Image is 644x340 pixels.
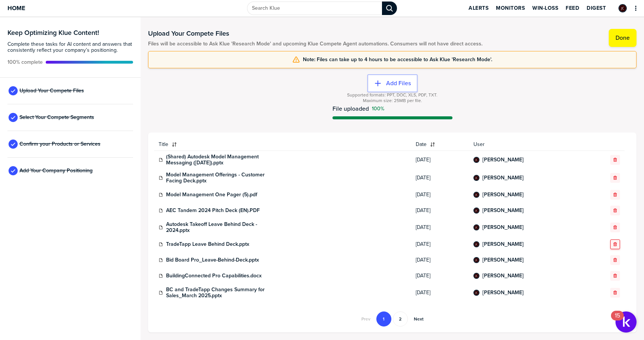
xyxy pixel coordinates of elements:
button: Title [154,138,411,150]
div: Jady Chan [473,157,479,163]
span: [DATE] [416,224,464,230]
div: Jady Chan [473,257,479,263]
a: [PERSON_NAME] [482,257,524,263]
a: [PERSON_NAME] [482,175,524,181]
span: [DATE] [416,192,464,198]
button: Add Files [367,74,418,92]
a: BuildingConnected Pro Capabilities.docx [166,273,262,279]
a: [PERSON_NAME] [482,192,524,198]
a: [PERSON_NAME] [482,273,524,279]
span: Add Your Company Positioning [19,168,93,174]
span: Active [7,59,43,65]
button: Go to previous page [357,311,375,326]
span: [DATE] [416,290,464,296]
div: Jady Chan [473,273,479,279]
span: [DATE] [416,175,464,181]
div: Jady Chan [473,241,479,247]
label: Done [616,34,630,42]
input: Search Klue [247,2,382,15]
button: Go to page 2 [393,311,408,326]
label: Add Files [386,80,411,87]
span: Upload Your Compete Files [19,88,84,94]
span: Home [7,5,25,11]
span: Note: Files can take up to 4 hours to be accessible to Ask Klue 'Research Mode'. [303,57,492,63]
h1: Upload Your Compete Files [148,29,482,38]
span: Supported formats: PPT, DOC, XLS, PDF, TXT. [347,92,437,98]
a: Bid Board Pro_Leave-Behind-Deck.pptx [166,257,259,263]
img: b032c0713a3d62fa30159cfff5026988-sml.png [474,208,479,213]
span: [DATE] [416,241,464,247]
h3: Keep Optimizing Klue Content! [7,29,133,36]
img: b032c0713a3d62fa30159cfff5026988-sml.png [474,193,479,197]
button: Open Resource Center, 15 new notifications [616,311,637,332]
span: Digest [587,5,606,11]
nav: Pagination Navigation [356,311,429,326]
div: Jady Chan [473,224,479,230]
button: Go to next page [409,311,428,326]
a: [PERSON_NAME] [482,157,524,163]
a: BC and TradeTapp Changes Summary for Sales_March 2025.pptx [166,287,279,299]
a: Model Management Offerings - Customer Facing Deck.pptx [166,172,279,184]
span: Monitors [496,5,525,11]
a: AEC Tandem 2024 Pitch Deck (EN).PDF [166,208,260,214]
div: Jady Chan [473,175,479,181]
span: Alerts [469,5,488,11]
button: Done [609,29,637,47]
span: Date [416,141,427,147]
div: Jady Chan [473,208,479,214]
a: Model Management One Pager (5).pdf [166,192,257,198]
a: [PERSON_NAME] [482,224,524,230]
span: Feed [566,5,579,11]
div: Jady Chan [619,4,627,12]
span: Title [159,141,168,147]
img: b032c0713a3d62fa30159cfff5026988-sml.png [619,5,626,12]
button: Date [411,138,469,150]
span: Select Your Compete Segments [19,114,94,120]
a: Edit Profile [618,3,628,13]
div: Jady Chan [473,192,479,198]
div: 15 [615,316,620,325]
img: b032c0713a3d62fa30159cfff5026988-sml.png [474,176,479,180]
span: [DATE] [416,157,464,163]
span: [DATE] [416,273,464,279]
a: [PERSON_NAME] [482,241,524,247]
a: [PERSON_NAME] [482,290,524,296]
span: Complete these tasks for AI content and answers that consistently reflect your company’s position... [7,41,133,53]
img: b032c0713a3d62fa30159cfff5026988-sml.png [474,242,479,247]
img: b032c0713a3d62fa30159cfff5026988-sml.png [474,274,479,278]
a: [PERSON_NAME] [482,208,524,214]
span: [DATE] [416,208,464,214]
span: Win-Loss [532,5,558,11]
img: b032c0713a3d62fa30159cfff5026988-sml.png [474,225,479,230]
img: b032c0713a3d62fa30159cfff5026988-sml.png [474,290,479,295]
span: Maximum size: 25MB per file. [363,98,422,104]
span: Success [372,106,384,112]
a: (Shared) Autodesk Model Management Messaging ([DATE]).pptx [166,154,279,166]
div: Jady Chan [473,290,479,296]
span: [DATE] [416,257,464,263]
a: Autodesk Takeoff Leave Behind Deck - 2024.pptx [166,221,279,233]
span: Files will be accessible to Ask Klue 'Research Mode' and upcoming Klue Compete Agent automations.... [148,41,482,47]
a: TradeTapp Leave Behind Deck.pptx [166,241,249,247]
div: Search Klue [382,2,397,15]
span: File uploaded [332,105,369,112]
img: b032c0713a3d62fa30159cfff5026988-sml.png [474,258,479,262]
span: Confirm your Products or Services [19,141,100,147]
span: User [473,141,583,147]
img: b032c0713a3d62fa30159cfff5026988-sml.png [474,158,479,162]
